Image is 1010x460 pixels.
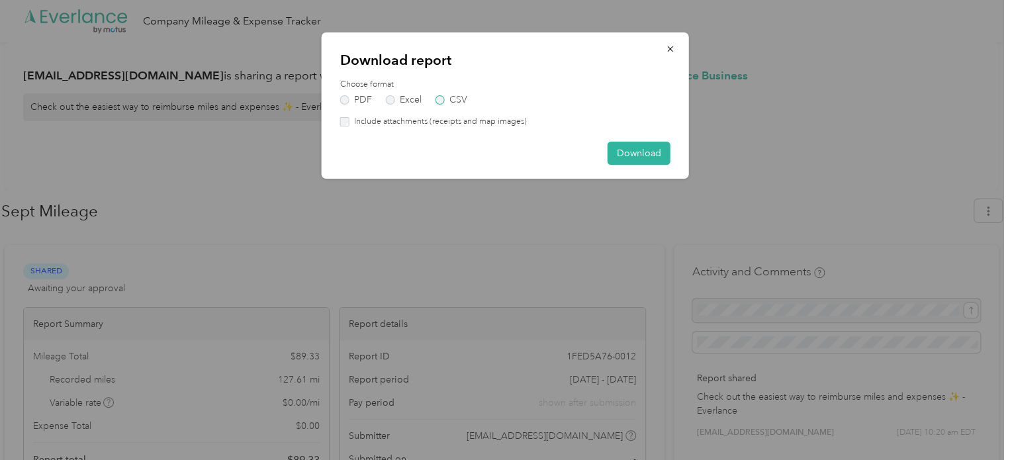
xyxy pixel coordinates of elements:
label: PDF [340,95,372,105]
p: Download report [340,51,670,69]
button: Download [608,142,670,165]
label: Excel [386,95,422,105]
label: CSV [436,95,467,105]
label: Choose format [340,79,670,91]
label: Include attachments (receipts and map images) [349,116,527,128]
